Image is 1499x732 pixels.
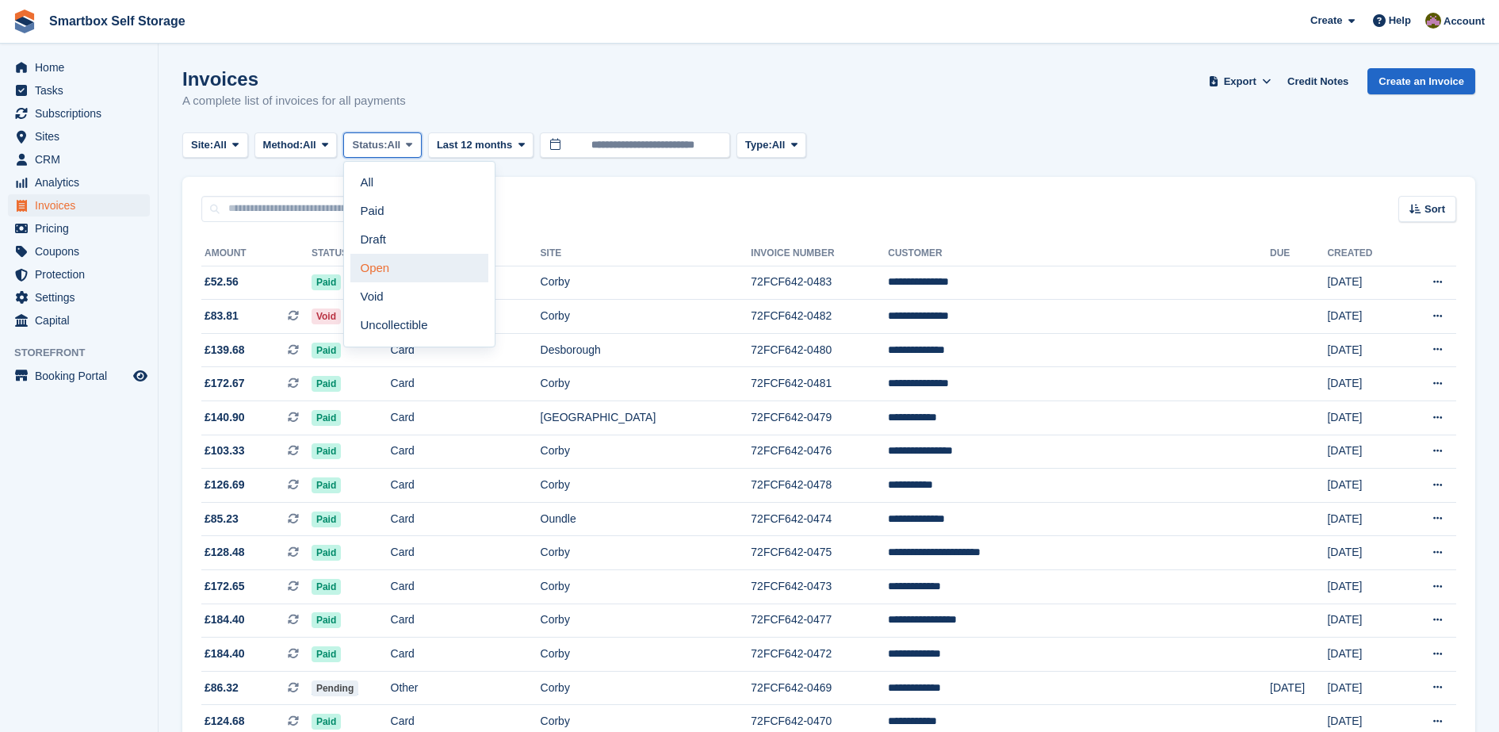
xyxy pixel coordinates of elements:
[35,309,130,332] span: Capital
[1327,241,1401,266] th: Created
[1327,502,1401,536] td: [DATE]
[182,132,248,159] button: Site: All
[205,713,245,730] span: £124.68
[312,612,341,628] span: Paid
[745,137,772,153] span: Type:
[35,102,130,125] span: Subscriptions
[1327,435,1401,469] td: [DATE]
[1327,367,1401,401] td: [DATE]
[736,132,806,159] button: Type: All
[751,333,888,367] td: 72FCF642-0480
[541,401,751,435] td: [GEOGRAPHIC_DATA]
[8,286,150,309] a: menu
[312,680,358,696] span: Pending
[312,343,341,358] span: Paid
[391,502,541,536] td: Card
[391,435,541,469] td: Card
[541,435,751,469] td: Corby
[205,611,245,628] span: £184.40
[213,137,227,153] span: All
[1327,401,1401,435] td: [DATE]
[312,477,341,493] span: Paid
[541,638,751,672] td: Corby
[205,477,245,493] span: £126.69
[1367,68,1475,94] a: Create an Invoice
[751,300,888,334] td: 72FCF642-0482
[8,263,150,286] a: menu
[541,469,751,503] td: Corby
[312,274,341,290] span: Paid
[8,56,150,79] a: menu
[343,132,421,159] button: Status: All
[8,125,150,148] a: menu
[8,102,150,125] a: menu
[391,604,541,638] td: Card
[35,286,130,309] span: Settings
[541,367,751,401] td: Corby
[205,646,245,662] span: £184.40
[312,376,341,392] span: Paid
[131,366,150,385] a: Preview store
[350,197,488,225] a: Paid
[1389,13,1411,29] span: Help
[1327,536,1401,570] td: [DATE]
[751,604,888,638] td: 72FCF642-0477
[541,536,751,570] td: Corby
[191,137,213,153] span: Site:
[205,443,245,459] span: £103.33
[1270,671,1327,705] td: [DATE]
[1424,201,1445,217] span: Sort
[35,263,130,286] span: Protection
[751,469,888,503] td: 72FCF642-0478
[205,578,245,595] span: £172.65
[751,367,888,401] td: 72FCF642-0481
[350,254,488,282] a: Open
[1327,300,1401,334] td: [DATE]
[312,714,341,730] span: Paid
[8,194,150,217] a: menu
[751,536,888,570] td: 72FCF642-0475
[35,194,130,217] span: Invoices
[352,137,387,153] span: Status:
[541,671,751,705] td: Corby
[350,311,488,339] a: Uncollectible
[13,10,36,33] img: stora-icon-8386f47178a22dfd0bd8f6a31ec36ba5ce8667c1dd55bd0f319d3a0aa187defe.svg
[205,375,245,392] span: £172.67
[1425,13,1441,29] img: Kayleigh Devlin
[428,132,533,159] button: Last 12 months
[751,502,888,536] td: 72FCF642-0474
[303,137,316,153] span: All
[772,137,786,153] span: All
[205,544,245,561] span: £128.48
[391,401,541,435] td: Card
[751,401,888,435] td: 72FCF642-0479
[205,308,239,324] span: £83.81
[1310,13,1342,29] span: Create
[391,333,541,367] td: Card
[182,68,406,90] h1: Invoices
[205,680,239,696] span: £86.32
[751,638,888,672] td: 72FCF642-0472
[1444,13,1485,29] span: Account
[541,300,751,334] td: Corby
[541,570,751,604] td: Corby
[8,365,150,387] a: menu
[1327,469,1401,503] td: [DATE]
[1327,570,1401,604] td: [DATE]
[350,168,488,197] a: All
[391,638,541,672] td: Card
[8,217,150,240] a: menu
[541,502,751,536] td: Oundle
[8,171,150,194] a: menu
[751,435,888,469] td: 72FCF642-0476
[388,137,401,153] span: All
[205,409,245,426] span: £140.90
[35,171,130,194] span: Analytics
[205,511,239,527] span: £85.23
[205,342,245,358] span: £139.68
[541,333,751,367] td: Desborough
[35,56,130,79] span: Home
[312,646,341,662] span: Paid
[1270,241,1327,266] th: Due
[35,240,130,263] span: Coupons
